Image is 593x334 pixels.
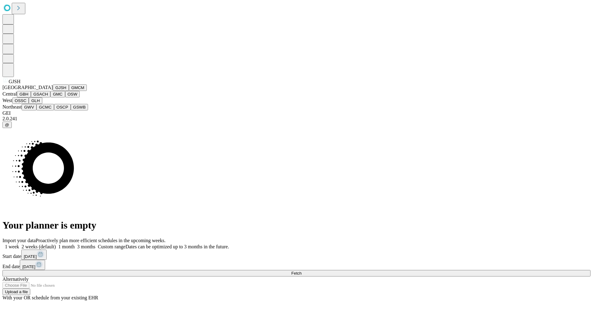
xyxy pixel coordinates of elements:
[2,289,30,295] button: Upload a file
[2,276,28,282] span: Alternatively
[12,97,29,104] button: OSSC
[2,110,591,116] div: GEI
[2,270,591,276] button: Fetch
[2,238,36,243] span: Import your data
[71,104,88,110] button: GSWB
[2,122,12,128] button: @
[5,244,19,249] span: 1 week
[22,104,36,110] button: GWV
[17,91,31,97] button: GBH
[9,79,20,84] span: GJSH
[2,260,591,270] div: End date
[20,260,45,270] button: [DATE]
[21,250,47,260] button: [DATE]
[125,244,229,249] span: Dates can be optimized up to 3 months in the future.
[58,244,75,249] span: 1 month
[98,244,125,249] span: Custom range
[5,122,9,127] span: @
[50,91,65,97] button: GMC
[2,295,98,300] span: With your OR schedule from your existing EHR
[2,116,591,122] div: 2.0.241
[22,264,35,269] span: [DATE]
[2,85,53,90] span: [GEOGRAPHIC_DATA]
[2,91,17,96] span: Central
[24,254,37,259] span: [DATE]
[36,238,166,243] span: Proactively plan more efficient schedules in the upcoming weeks.
[29,97,42,104] button: GLH
[2,104,22,109] span: Northeast
[31,91,50,97] button: GSACH
[54,104,71,110] button: OSCP
[291,271,301,276] span: Fetch
[65,91,80,97] button: OSW
[2,250,591,260] div: Start date
[53,84,69,91] button: GJSH
[22,244,56,249] span: 2 weeks (default)
[77,244,95,249] span: 3 months
[36,104,54,110] button: GCMC
[69,84,87,91] button: GMCM
[2,98,12,103] span: West
[2,220,591,231] h1: Your planner is empty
